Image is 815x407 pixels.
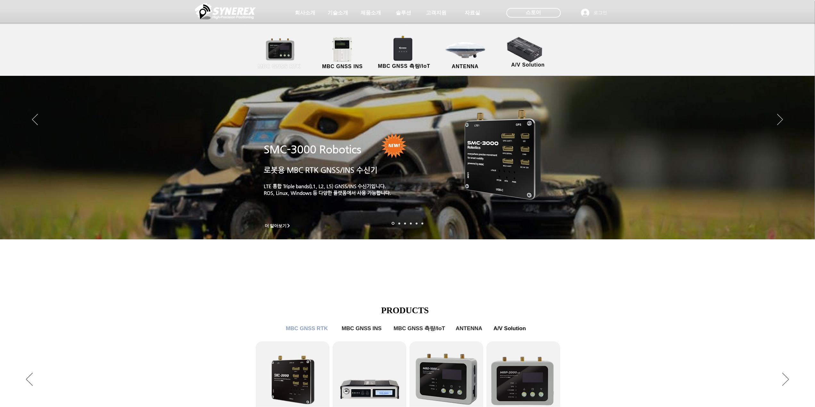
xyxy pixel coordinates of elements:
span: 스토어 [526,9,541,16]
a: MBC GNSS INS [338,322,386,335]
div: 스토어 [506,8,561,18]
button: 다음 [777,114,783,126]
a: A/V Solution [499,35,557,69]
span: MBC GNSS RTK [258,64,301,69]
span: PRODUCTS [381,306,429,315]
img: SynRTK__.png [387,32,420,64]
a: 드론 8 - SMC 2000 [398,222,400,224]
span: 고객지원 [426,10,447,16]
a: MBC GNSS RTK [251,37,308,70]
span: 제품소개 [361,10,381,16]
span: ANTENNA [452,64,479,69]
span: A/V Solution [511,62,545,68]
button: 이전 [32,114,38,126]
span: 자료실 [465,10,480,16]
span: 솔루션 [396,10,412,16]
a: 로봇용 MBC RTK GNSS/INS 수신기 [264,166,378,174]
a: A/V Solution [489,322,531,335]
a: 회사소개 [289,6,321,19]
a: MBC GNSS INS [314,37,371,70]
a: 로봇- SMC 2000 [392,222,395,225]
span: 회사소개 [295,10,316,16]
span: MBC GNSS 측량/IoT [394,325,445,332]
a: 정밀농업 [421,222,423,224]
a: ROS, Linux, Windows 등 다양한 플랫폼에서 사용 가능합니다. [264,190,392,196]
a: ANTENNA [453,322,485,335]
span: 로그인 [592,10,610,16]
a: MBC GNSS RTK [281,322,333,335]
a: 더 알아보기 [262,222,294,230]
button: 이전 [26,373,33,387]
img: KakaoTalk_20241224_155801212.png [456,100,550,207]
a: 측량 IoT [404,222,406,224]
a: 자료실 [457,6,489,19]
a: ANTENNA [437,37,494,70]
span: MBC GNSS RTK [286,325,328,332]
a: 제품소개 [355,6,387,19]
a: 기술소개 [322,6,354,19]
a: SMC-3000 Robotics [264,143,362,156]
nav: 슬라이드 [390,222,425,225]
a: 로봇 [416,222,418,224]
a: 솔루션 [388,6,420,19]
a: LTE 통합 Triple bands(L1, L2, L5) GNSS/INS 수신기입니다. [264,183,387,189]
span: A/V Solution [494,325,526,332]
span: ANTENNA [456,325,482,332]
button: 로그인 [577,7,612,19]
a: MBC GNSS 측량/IoT [389,322,450,335]
span: 기술소개 [328,10,348,16]
a: 자율주행 [410,222,412,224]
span: MBC GNSS INS [322,64,363,69]
iframe: Wix Chat [696,205,815,407]
img: MGI2000_front-removebg-preview (1).png [324,36,363,63]
img: 씨너렉스_White_simbol_대지 1.png [195,2,256,21]
a: MBC GNSS 측량/IoT [373,37,436,70]
span: 더 알아보기 [265,223,287,229]
span: MBC GNSS 측량/IoT [378,63,430,70]
span: MBC GNSS INS [342,325,382,332]
a: 고객지원 [420,6,453,19]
